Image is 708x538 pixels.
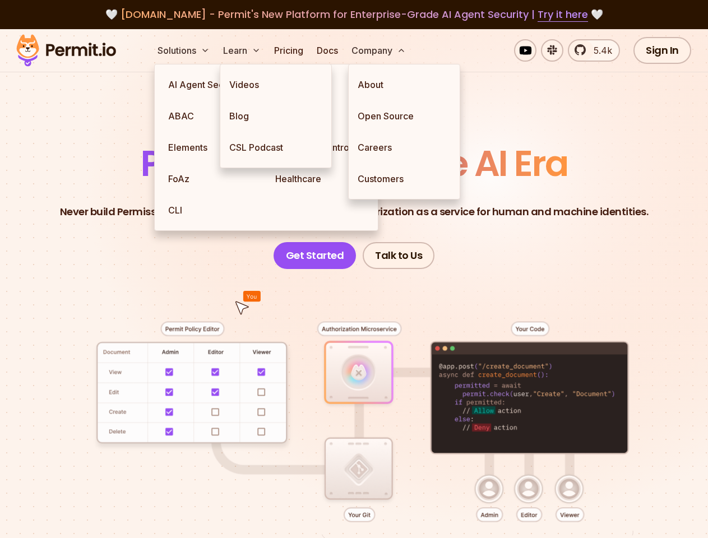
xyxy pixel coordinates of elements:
button: Learn [219,39,265,62]
a: FoAz [159,163,266,194]
a: About [349,69,460,100]
a: 5.4k [568,39,620,62]
a: CLI [159,194,266,226]
a: Careers [349,132,460,163]
span: [DOMAIN_NAME] - Permit's New Platform for Enterprise-Grade AI Agent Security | [121,7,588,21]
a: Open Source [349,100,460,132]
a: Videos [220,69,331,100]
a: AI Agent Security [159,69,266,100]
a: CSL Podcast [220,132,331,163]
span: 5.4k [587,44,612,57]
a: Docs [312,39,343,62]
button: Company [347,39,410,62]
a: Try it here [538,7,588,22]
a: Talk to Us [363,242,434,269]
a: ABAC [159,100,266,132]
img: Permit logo [11,31,121,69]
a: Customers [349,163,460,194]
span: Permissions for The AI Era [141,138,568,188]
div: 🤍 🤍 [27,7,681,22]
a: Get Started [274,242,357,269]
p: Never build Permissions again. Zero-latency fine-grained authorization as a service for human and... [60,204,649,220]
a: Healthcare [266,163,373,194]
a: Sign In [633,37,691,64]
a: Pricing [270,39,308,62]
a: Blog [220,100,331,132]
a: Elements [159,132,266,163]
button: Solutions [153,39,214,62]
